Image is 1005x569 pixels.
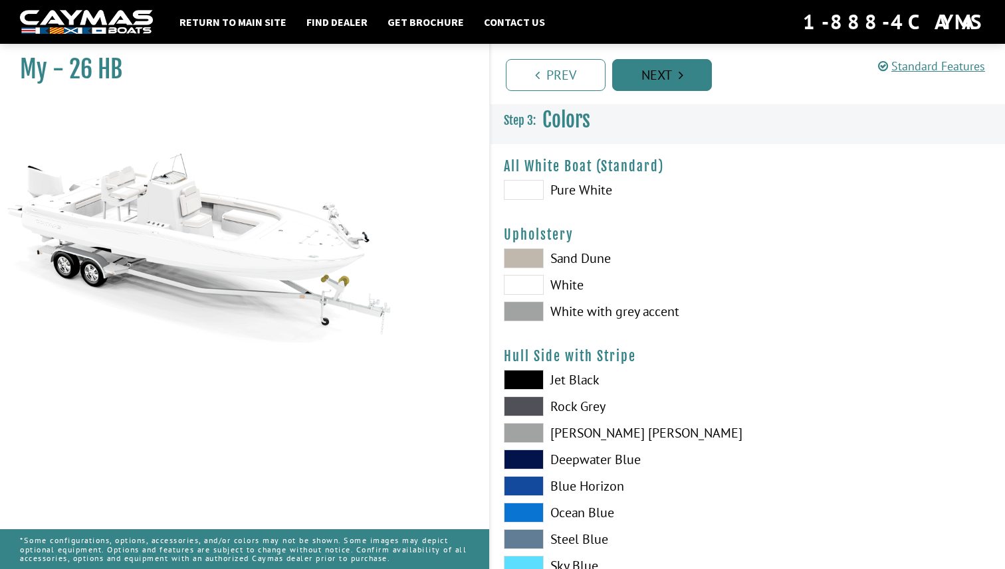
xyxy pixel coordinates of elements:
[504,529,734,549] label: Steel Blue
[504,423,734,443] label: [PERSON_NAME] [PERSON_NAME]
[381,13,471,31] a: Get Brochure
[506,59,606,91] a: Prev
[504,248,734,268] label: Sand Dune
[612,59,712,91] a: Next
[504,396,734,416] label: Rock Grey
[878,58,985,74] a: Standard Features
[502,57,1005,91] ul: Pagination
[504,503,734,523] label: Ocean Blue
[504,301,734,321] label: White with grey accent
[504,158,992,175] h4: All White Boat (Standard)
[504,226,992,243] h4: Upholstery
[491,96,1005,145] h3: Colors
[477,13,552,31] a: Contact Us
[20,529,469,569] p: *Some configurations, options, accessories, and/or colors may not be shown. Some images may depic...
[173,13,293,31] a: Return to main site
[504,348,992,365] h4: Hull Side with Stripe
[803,7,985,37] div: 1-888-4CAYMAS
[504,275,734,295] label: White
[504,449,734,469] label: Deepwater Blue
[504,370,734,390] label: Jet Black
[300,13,374,31] a: Find Dealer
[504,180,734,200] label: Pure White
[20,10,153,35] img: white-logo-c9c8dbefe5ff5ceceb0f0178aa75bf4bb51f6bca0971e226c86eb53dfe498488.png
[504,476,734,496] label: Blue Horizon
[20,54,456,84] h1: My - 26 HB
